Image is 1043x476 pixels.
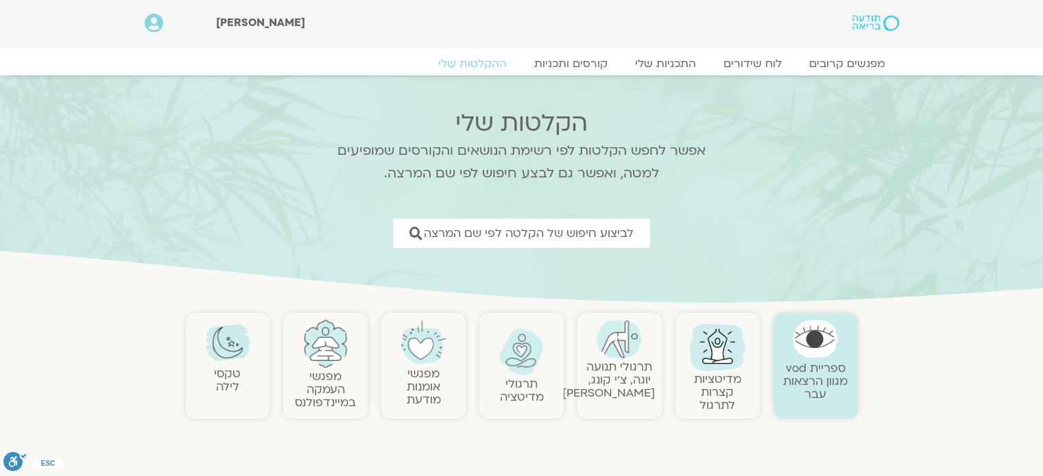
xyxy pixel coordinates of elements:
[783,360,848,402] a: ספריית vodמגוון הרצאות עבר
[320,140,724,185] p: אפשר לחפש הקלטות לפי רשימת הנושאים והקורסים שמופיעים למטה, ואפשר גם לבצע חיפוש לפי שם המרצה.
[393,218,650,248] a: לביצוע חיפוש של הקלטה לפי שם המרצה
[795,57,899,71] a: מפגשים קרובים
[520,57,621,71] a: קורסים ותכניות
[295,368,356,410] a: מפגשיהעמקה במיינדפולנס
[694,371,741,413] a: מדיטציות קצרות לתרגול
[500,376,544,405] a: תרגולימדיטציה
[145,57,899,71] nav: Menu
[216,15,305,30] span: [PERSON_NAME]
[320,110,724,137] h2: הקלטות שלי
[621,57,710,71] a: התכניות שלי
[424,227,634,240] span: לביצוע חיפוש של הקלטה לפי שם המרצה
[710,57,795,71] a: לוח שידורים
[562,359,655,401] a: תרגולי תנועהיוגה, צ׳י קונג, [PERSON_NAME]
[424,57,520,71] a: ההקלטות שלי
[407,366,441,408] a: מפגשיאומנות מודעת
[214,366,241,394] a: טקסילילה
